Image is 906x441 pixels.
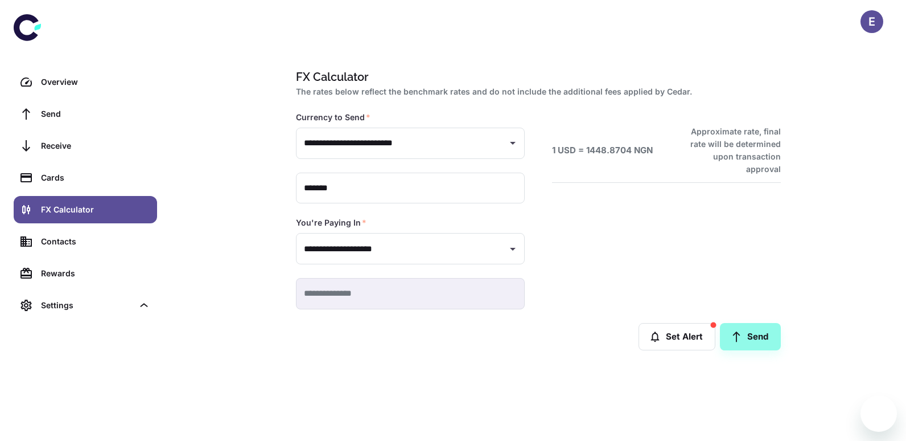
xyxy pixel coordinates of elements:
label: Currency to Send [296,112,370,123]
div: Rewards [41,267,150,280]
a: Send [14,100,157,128]
a: Receive [14,132,157,160]
a: Contacts [14,228,157,255]
h6: 1 USD = 1448.8704 NGN [552,144,653,157]
div: Overview [41,76,150,88]
h6: Approximate rate, final rate will be determined upon transaction approval [678,125,781,175]
button: E [860,10,883,33]
button: Open [505,135,521,151]
div: Contacts [41,235,150,248]
a: FX Calculator [14,196,157,223]
label: You're Paying In [296,217,366,228]
div: FX Calculator [41,203,150,216]
div: Cards [41,171,150,184]
a: Overview [14,68,157,96]
button: Set Alert [639,323,715,350]
a: Send [720,323,781,350]
button: Open [505,241,521,257]
iframe: Button to launch messaging window [860,395,897,432]
div: Settings [41,299,133,312]
a: Rewards [14,260,157,287]
h1: FX Calculator [296,68,776,85]
a: Cards [14,164,157,191]
div: Settings [14,292,157,319]
div: Send [41,108,150,120]
div: Receive [41,140,150,152]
